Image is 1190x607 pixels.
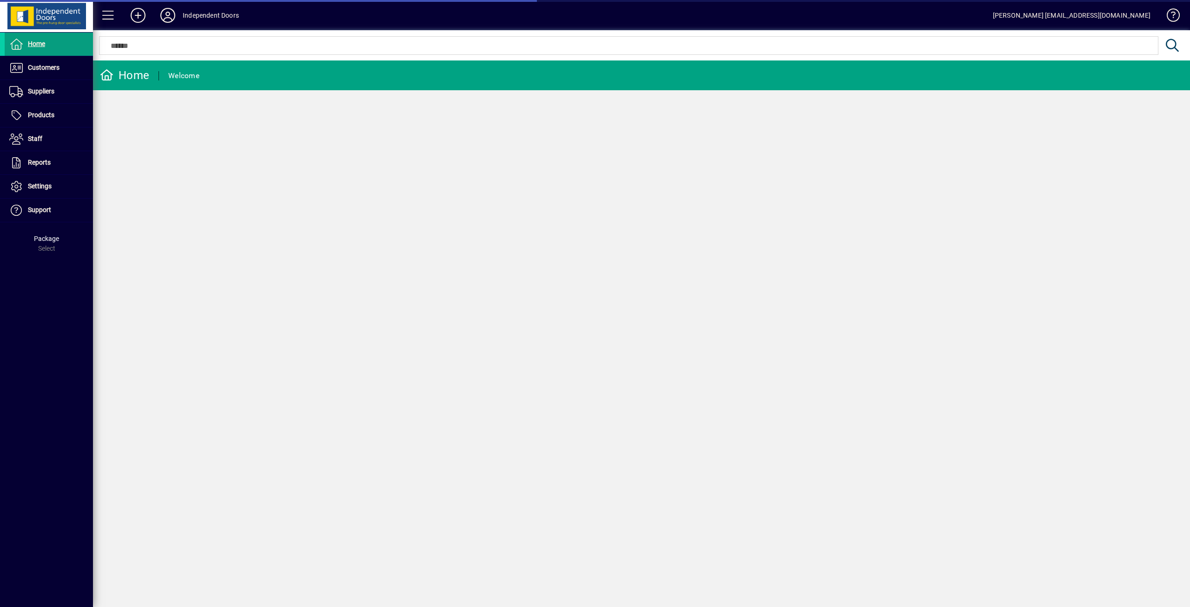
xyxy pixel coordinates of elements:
[993,8,1150,23] div: [PERSON_NAME] [EMAIL_ADDRESS][DOMAIN_NAME]
[28,182,52,190] span: Settings
[183,8,239,23] div: Independent Doors
[123,7,153,24] button: Add
[28,87,54,95] span: Suppliers
[153,7,183,24] button: Profile
[5,175,93,198] a: Settings
[28,159,51,166] span: Reports
[168,68,199,83] div: Welcome
[5,199,93,222] a: Support
[5,104,93,127] a: Products
[28,135,42,142] span: Staff
[5,151,93,174] a: Reports
[34,235,59,242] span: Package
[1160,2,1178,32] a: Knowledge Base
[5,127,93,151] a: Staff
[28,111,54,119] span: Products
[100,68,149,83] div: Home
[5,56,93,80] a: Customers
[28,64,59,71] span: Customers
[5,80,93,103] a: Suppliers
[28,206,51,213] span: Support
[28,40,45,47] span: Home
